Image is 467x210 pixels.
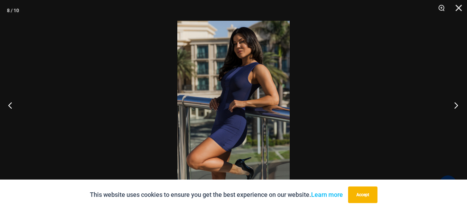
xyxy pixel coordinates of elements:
[90,190,343,200] p: This website uses cookies to ensure you get the best experience on our website.
[7,5,19,16] div: 8 / 10
[177,21,290,189] img: Desire Me Navy 5192 Dress 13
[348,186,377,203] button: Accept
[311,191,343,198] a: Learn more
[441,88,467,122] button: Next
